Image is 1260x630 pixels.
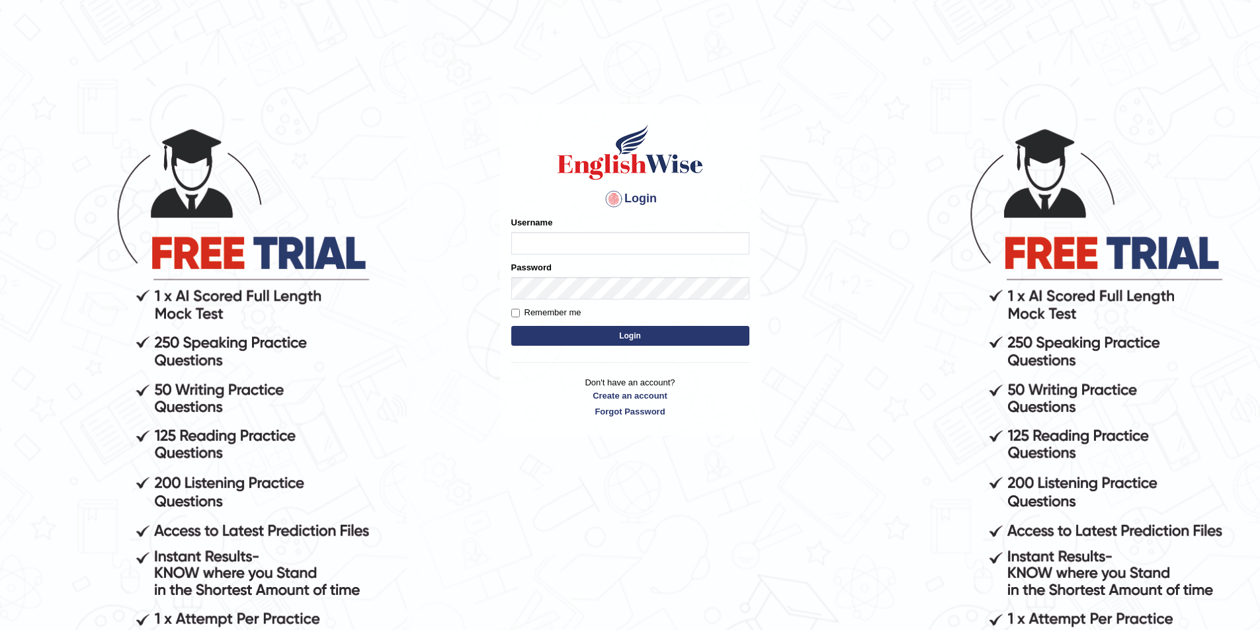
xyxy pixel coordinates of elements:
[511,326,749,346] button: Login
[511,389,749,402] a: Create an account
[511,188,749,210] h4: Login
[511,309,520,317] input: Remember me
[555,122,706,182] img: Logo of English Wise sign in for intelligent practice with AI
[511,261,552,274] label: Password
[511,405,749,418] a: Forgot Password
[511,306,581,319] label: Remember me
[511,216,553,229] label: Username
[511,376,749,417] p: Don't have an account?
